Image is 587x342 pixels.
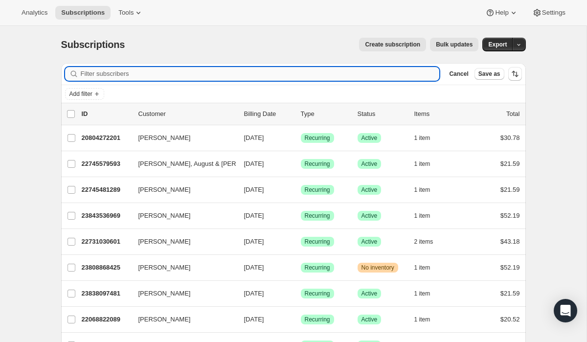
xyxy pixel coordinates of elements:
div: 22745481289[PERSON_NAME][DATE]SuccessRecurringSuccessActive1 item$21.59 [82,183,520,197]
span: $21.59 [500,160,520,167]
button: Sort the results [508,67,522,81]
p: Billing Date [244,109,293,119]
div: IDCustomerBilling DateTypeStatusItemsTotal [82,109,520,119]
button: [PERSON_NAME], August & [PERSON_NAME] [133,156,230,172]
p: Status [358,109,406,119]
p: 22731030601 [82,237,131,247]
span: Recurring [305,186,330,194]
div: 23838097481[PERSON_NAME][DATE]SuccessRecurringSuccessActive1 item$21.59 [82,287,520,300]
button: 1 item [414,313,441,326]
div: 22731030601[PERSON_NAME][DATE]SuccessRecurringSuccessActive2 items$43.18 [82,235,520,249]
button: [PERSON_NAME] [133,260,230,275]
span: Recurring [305,238,330,246]
span: Save as [478,70,500,78]
span: Recurring [305,134,330,142]
div: 23843536969[PERSON_NAME][DATE]SuccessRecurringSuccessActive1 item$52.19 [82,209,520,223]
div: Open Intercom Messenger [554,299,577,322]
button: [PERSON_NAME] [133,286,230,301]
span: [PERSON_NAME] [138,133,191,143]
span: [DATE] [244,316,264,323]
div: Type [301,109,350,119]
div: Items [414,109,463,119]
button: Subscriptions [55,6,111,20]
span: [PERSON_NAME] [138,263,191,273]
div: 22745579593[PERSON_NAME], August & [PERSON_NAME][DATE]SuccessRecurringSuccessActive1 item$21.59 [82,157,520,171]
span: Add filter [69,90,92,98]
button: Cancel [445,68,472,80]
button: Bulk updates [430,38,478,51]
p: ID [82,109,131,119]
p: Customer [138,109,236,119]
button: 1 item [414,183,441,197]
span: $43.18 [500,238,520,245]
button: Add filter [65,88,104,100]
span: Active [361,290,378,297]
span: [DATE] [244,186,264,193]
div: 20804272201[PERSON_NAME][DATE]SuccessRecurringSuccessActive1 item$30.78 [82,131,520,145]
button: Tools [113,6,149,20]
button: Analytics [16,6,53,20]
span: Bulk updates [436,41,473,48]
span: Recurring [305,160,330,168]
p: 22068822089 [82,315,131,324]
span: Analytics [22,9,47,17]
button: [PERSON_NAME] [133,234,230,250]
span: 1 item [414,290,430,297]
button: [PERSON_NAME] [133,208,230,224]
button: [PERSON_NAME] [133,130,230,146]
button: 1 item [414,261,441,274]
span: 1 item [414,186,430,194]
span: 1 item [414,160,430,168]
button: 1 item [414,209,441,223]
span: Help [495,9,508,17]
span: [DATE] [244,160,264,167]
input: Filter subscribers [81,67,440,81]
span: Active [361,212,378,220]
div: 23808868425[PERSON_NAME][DATE]SuccessRecurringWarningNo inventory1 item$52.19 [82,261,520,274]
span: Recurring [305,290,330,297]
span: Active [361,134,378,142]
span: Recurring [305,316,330,323]
span: 1 item [414,212,430,220]
span: Active [361,186,378,194]
p: 22745579593 [82,159,131,169]
span: [DATE] [244,212,264,219]
span: Settings [542,9,565,17]
span: Active [361,316,378,323]
button: Help [479,6,524,20]
span: [PERSON_NAME] [138,289,191,298]
span: $21.59 [500,290,520,297]
button: Export [482,38,513,51]
span: $20.52 [500,316,520,323]
span: $52.19 [500,264,520,271]
span: Tools [118,9,134,17]
span: [DATE] [244,290,264,297]
span: Recurring [305,264,330,272]
span: [DATE] [244,238,264,245]
span: [DATE] [244,264,264,271]
span: No inventory [361,264,394,272]
span: 1 item [414,264,430,272]
span: $52.19 [500,212,520,219]
span: [PERSON_NAME] [138,237,191,247]
span: Subscriptions [61,9,105,17]
span: Cancel [449,70,468,78]
p: 20804272201 [82,133,131,143]
span: $30.78 [500,134,520,141]
span: Create subscription [365,41,420,48]
span: 2 items [414,238,433,246]
p: Total [506,109,519,119]
span: [PERSON_NAME] [138,185,191,195]
span: Subscriptions [61,39,125,50]
button: Settings [526,6,571,20]
button: 1 item [414,287,441,300]
span: Active [361,238,378,246]
span: [PERSON_NAME], August & [PERSON_NAME] [138,159,274,169]
span: Active [361,160,378,168]
button: 1 item [414,131,441,145]
button: [PERSON_NAME] [133,312,230,327]
span: [PERSON_NAME] [138,315,191,324]
button: 2 items [414,235,444,249]
p: 22745481289 [82,185,131,195]
span: 1 item [414,316,430,323]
